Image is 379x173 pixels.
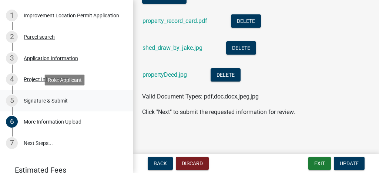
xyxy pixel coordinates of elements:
p: Click "Next" to submit the requested information for review. [142,108,370,117]
span: Back [154,160,167,166]
div: 4 [6,73,18,85]
div: Role: Applicant [45,75,85,85]
div: Signature & Submit [24,98,68,103]
wm-modal-confirm: Delete Document [226,45,256,52]
button: Delete [226,41,256,55]
div: 6 [6,116,18,128]
button: Delete [231,14,261,28]
button: Discard [176,157,209,170]
div: Improvement Location Permit Application [24,13,119,18]
span: Valid Document Types: pdf,doc,docx,jpeg,jpg [142,93,259,100]
button: Delete [211,68,241,82]
div: Project Information [24,77,68,82]
button: Back [148,157,173,170]
div: Parcel search [24,34,55,39]
div: 1 [6,10,18,21]
span: Update [340,160,359,166]
a: propertyDeed.jpg [142,71,187,78]
div: 2 [6,31,18,43]
div: Application Information [24,56,78,61]
div: 3 [6,52,18,64]
button: Update [334,157,365,170]
a: shed_draw_by_jake.jpg [142,44,202,51]
div: 5 [6,95,18,107]
wm-modal-confirm: Delete Document [231,18,261,25]
div: 7 [6,137,18,149]
a: property_record_card.pdf [142,17,207,24]
wm-modal-confirm: Delete Document [211,72,241,79]
button: Exit [308,157,331,170]
div: More Information Upload [24,119,81,124]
